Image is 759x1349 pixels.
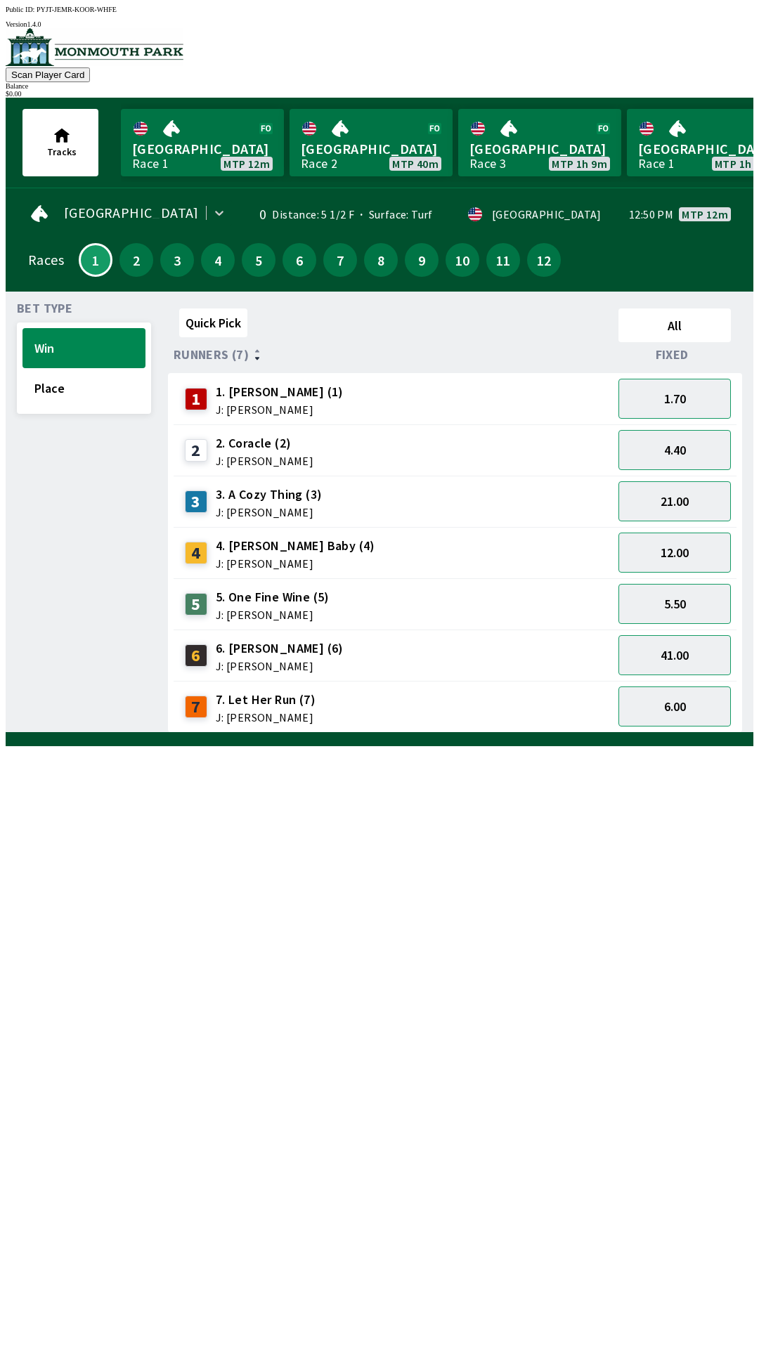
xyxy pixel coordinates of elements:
button: 1 [79,243,112,277]
span: All [625,318,725,334]
button: 6 [283,243,316,277]
span: 4.40 [664,442,686,458]
span: 11 [490,255,517,265]
span: Bet Type [17,303,72,314]
span: 10 [449,255,476,265]
div: 3 [185,490,207,513]
span: 6. [PERSON_NAME] (6) [216,639,344,658]
button: 9 [405,243,439,277]
div: 0 [246,209,267,220]
span: Win [34,340,134,356]
div: 1 [185,388,207,410]
span: Quick Pick [186,315,241,331]
span: MTP 12m [682,209,728,220]
button: 21.00 [618,481,731,521]
span: [GEOGRAPHIC_DATA] [132,140,273,158]
span: Surface: Turf [354,207,433,221]
button: 11 [486,243,520,277]
button: 12 [527,243,561,277]
span: Fixed [656,349,689,360]
div: 2 [185,439,207,462]
span: Tracks [47,145,77,158]
span: 5.50 [664,596,686,612]
span: 12:50 PM [629,209,673,220]
div: Balance [6,82,753,90]
a: [GEOGRAPHIC_DATA]Race 1MTP 12m [121,109,284,176]
span: 41.00 [661,647,689,663]
button: 10 [446,243,479,277]
button: Scan Player Card [6,67,90,82]
img: venue logo [6,28,183,66]
span: 1 [84,256,108,263]
div: Race 2 [301,158,337,169]
button: 6.00 [618,686,731,726]
button: 2 [119,243,153,277]
span: 4 [205,255,231,265]
button: 4.40 [618,430,731,470]
span: J: [PERSON_NAME] [216,558,375,569]
button: Place [22,368,145,408]
div: Public ID: [6,6,753,13]
button: Quick Pick [179,308,247,337]
span: 5. One Fine Wine (5) [216,588,330,606]
span: 3 [164,255,190,265]
button: 7 [323,243,357,277]
span: MTP 12m [223,158,270,169]
span: 5 [245,255,272,265]
button: 1.70 [618,379,731,419]
button: All [618,308,731,342]
span: 2 [123,255,150,265]
span: 3. A Cozy Thing (3) [216,485,323,504]
span: 6 [286,255,313,265]
div: Race 1 [132,158,169,169]
button: Tracks [22,109,98,176]
div: Version 1.4.0 [6,20,753,28]
button: 12.00 [618,533,731,573]
span: [GEOGRAPHIC_DATA] [469,140,610,158]
span: 7 [327,255,353,265]
span: 2. Coracle (2) [216,434,313,452]
button: 5 [242,243,275,277]
span: 6.00 [664,698,686,715]
span: J: [PERSON_NAME] [216,404,344,415]
span: J: [PERSON_NAME] [216,660,344,672]
button: 4 [201,243,235,277]
span: 12 [531,255,557,265]
span: 7. Let Her Run (7) [216,691,316,709]
a: [GEOGRAPHIC_DATA]Race 2MTP 40m [290,109,453,176]
span: J: [PERSON_NAME] [216,609,330,620]
button: Win [22,328,145,368]
button: 3 [160,243,194,277]
span: MTP 1h 9m [552,158,607,169]
a: [GEOGRAPHIC_DATA]Race 3MTP 1h 9m [458,109,621,176]
span: J: [PERSON_NAME] [216,507,323,518]
span: J: [PERSON_NAME] [216,712,316,723]
span: 21.00 [661,493,689,509]
span: Distance: 5 1/2 F [272,207,354,221]
span: [GEOGRAPHIC_DATA] [301,140,441,158]
span: Runners (7) [174,349,249,360]
div: Race 1 [638,158,675,169]
div: 5 [185,593,207,615]
span: J: [PERSON_NAME] [216,455,313,467]
span: 4. [PERSON_NAME] Baby (4) [216,537,375,555]
span: 9 [408,255,435,265]
span: 8 [368,255,394,265]
div: 6 [185,644,207,667]
button: 8 [364,243,398,277]
div: Race 3 [469,158,506,169]
button: 41.00 [618,635,731,675]
span: Place [34,380,134,396]
div: [GEOGRAPHIC_DATA] [492,209,602,220]
span: PYJT-JEMR-KOOR-WHFE [37,6,117,13]
button: 5.50 [618,584,731,624]
span: [GEOGRAPHIC_DATA] [64,207,199,219]
div: $ 0.00 [6,90,753,98]
span: MTP 40m [392,158,439,169]
div: 7 [185,696,207,718]
span: 1.70 [664,391,686,407]
span: 12.00 [661,545,689,561]
span: 1. [PERSON_NAME] (1) [216,383,344,401]
div: Fixed [613,348,737,362]
div: 4 [185,542,207,564]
